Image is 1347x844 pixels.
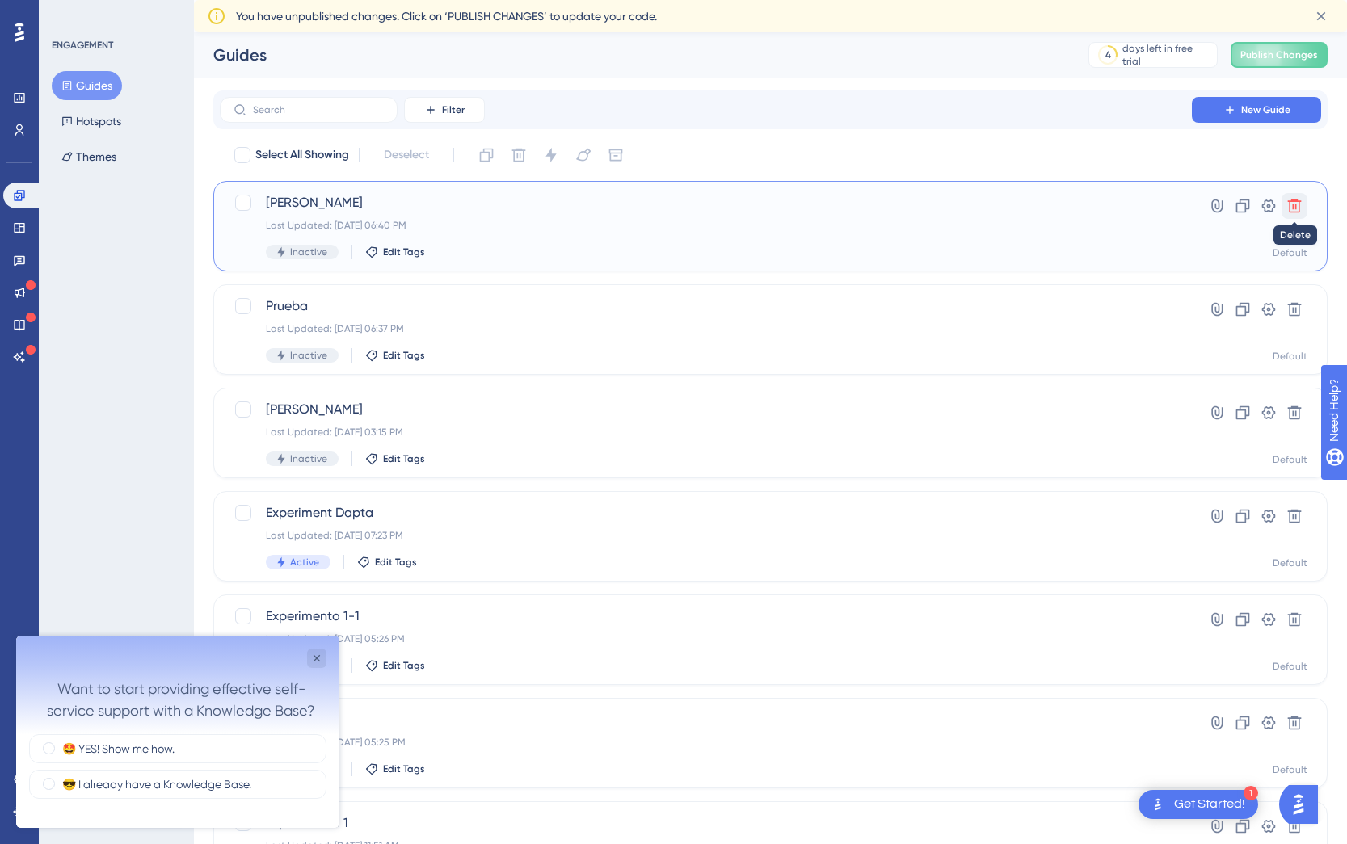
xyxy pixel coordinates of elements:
span: Inactive [290,349,327,362]
span: Edit Tags [383,452,425,465]
div: Guides [213,44,1048,66]
input: Search [253,104,384,115]
button: Edit Tags [365,246,425,258]
img: launcher-image-alternative-text [1148,795,1168,814]
span: Experimento 1 [266,813,1146,833]
span: [PERSON_NAME] [266,400,1146,419]
button: Edit Tags [365,349,425,362]
div: 1 [1244,786,1258,800]
span: Publish Changes [1240,48,1318,61]
div: Default [1273,660,1307,673]
span: Edit Tags [383,349,425,362]
span: Inactive [290,246,327,258]
span: Edit Tags [383,762,425,775]
button: New Guide [1192,97,1321,123]
span: Experimento 1-1 [266,607,1146,626]
span: Active [290,556,319,569]
button: Hotspots [52,107,131,136]
span: Filter [442,103,465,116]
div: days left in free trial [1122,42,1212,68]
div: Last Updated: [DATE] 03:15 PM [266,426,1146,439]
span: Need Help? [38,4,101,23]
div: Open Get Started! checklist, remaining modules: 1 [1139,790,1258,819]
button: Deselect [369,141,444,170]
button: Edit Tags [365,659,425,672]
iframe: UserGuiding Survey [16,636,339,828]
div: Default [1273,246,1307,259]
div: Get Started! [1174,796,1245,813]
span: Edit Tags [383,246,425,258]
button: Edit Tags [357,556,417,569]
span: Experiment Dapta [266,503,1146,523]
div: Default [1273,453,1307,466]
span: Deselect [384,145,429,165]
button: Edit Tags [365,762,425,775]
span: New Guide [1241,103,1290,116]
span: You have unpublished changes. Click on ‘PUBLISH CHANGES’ to update your code. [236,6,657,26]
div: Default [1273,556,1307,569]
span: Select All Showing [255,145,349,165]
div: ENGAGEMENT [52,39,113,52]
span: Edit Tags [375,556,417,569]
button: Guides [52,71,122,100]
span: Edit Tags [383,659,425,672]
div: 4 [1105,48,1111,61]
div: Default [1273,763,1307,776]
iframe: UserGuiding AI Assistant Launcher [1279,780,1328,829]
span: Prueba [266,296,1146,316]
div: Last Updated: [DATE] 05:26 PM [266,632,1146,645]
button: Edit Tags [365,452,425,465]
div: Last Updated: [DATE] 05:25 PM [266,736,1146,749]
div: Last Updated: [DATE] 06:37 PM [266,322,1146,335]
span: [PERSON_NAME] [266,193,1146,212]
span: Inactive [290,452,327,465]
span: prueba 2 [266,710,1146,729]
div: Last Updated: [DATE] 07:23 PM [266,529,1146,542]
button: Themes [52,142,126,171]
div: Last Updated: [DATE] 06:40 PM [266,219,1146,232]
div: Default [1273,350,1307,363]
button: Publish Changes [1231,42,1328,68]
button: Filter [404,97,485,123]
